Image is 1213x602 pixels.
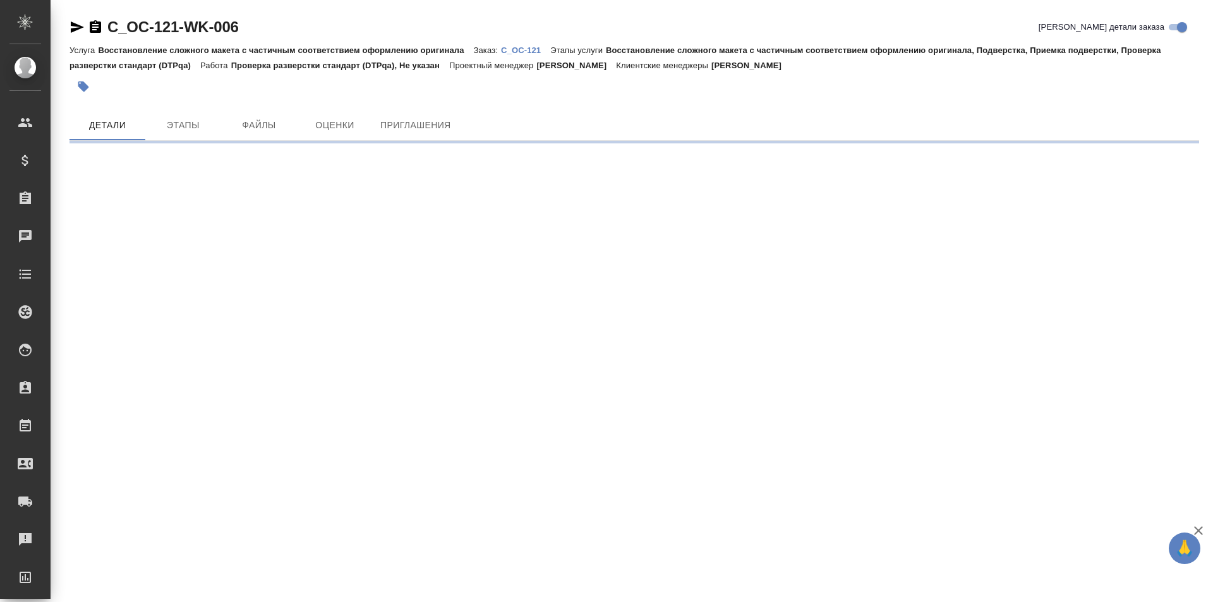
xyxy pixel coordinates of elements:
[69,45,1161,70] p: Восстановление сложного макета с частичным соответствием оформлению оригинала, Подверстка, Приемк...
[536,61,616,70] p: [PERSON_NAME]
[153,117,214,133] span: Этапы
[1039,21,1164,33] span: [PERSON_NAME] детали заказа
[107,18,239,35] a: C_OC-121-WK-006
[1174,535,1195,562] span: 🙏
[200,61,231,70] p: Работа
[550,45,606,55] p: Этапы услуги
[69,20,85,35] button: Скопировать ссылку для ЯМессенджера
[474,45,501,55] p: Заказ:
[77,117,138,133] span: Детали
[449,61,536,70] p: Проектный менеджер
[380,117,451,133] span: Приглашения
[69,73,97,100] button: Добавить тэг
[501,45,550,55] p: C_OC-121
[711,61,791,70] p: [PERSON_NAME]
[616,61,711,70] p: Клиентские менеджеры
[229,117,289,133] span: Файлы
[305,117,365,133] span: Оценки
[1169,533,1200,564] button: 🙏
[98,45,473,55] p: Восстановление сложного макета с частичным соответствием оформлению оригинала
[231,61,449,70] p: Проверка разверстки стандарт (DTPqa), Не указан
[501,44,550,55] a: C_OC-121
[69,45,98,55] p: Услуга
[88,20,103,35] button: Скопировать ссылку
